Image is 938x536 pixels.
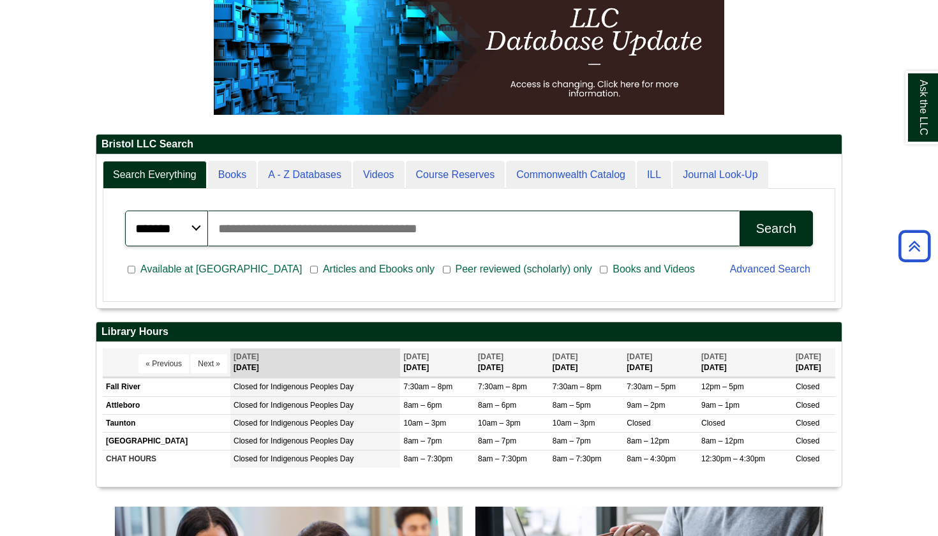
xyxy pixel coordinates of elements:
[553,454,602,463] span: 8am – 7:30pm
[553,382,602,391] span: 7:30am – 8pm
[506,161,636,190] a: Commonwealth Catalog
[627,352,652,361] span: [DATE]
[478,382,527,391] span: 7:30am – 8pm
[796,401,819,410] span: Closed
[96,322,842,342] h2: Library Hours
[260,419,354,428] span: for Indigenous Peoples Day
[627,419,650,428] span: Closed
[894,237,935,255] a: Back to Top
[627,436,669,445] span: 8am – 12pm
[403,419,446,428] span: 10am – 3pm
[701,401,740,410] span: 9am – 1pm
[318,262,440,277] span: Articles and Ebooks only
[600,264,607,276] input: Books and Videos
[553,401,591,410] span: 8am – 5pm
[260,454,354,463] span: for Indigenous Peoples Day
[623,348,698,377] th: [DATE]
[673,161,768,190] a: Journal Look-Up
[103,450,230,468] td: CHAT HOURS
[191,354,227,373] button: Next »
[234,382,257,391] span: Closed
[310,264,318,276] input: Articles and Ebooks only
[553,352,578,361] span: [DATE]
[128,264,135,276] input: Available at [GEOGRAPHIC_DATA]
[234,401,257,410] span: Closed
[403,454,452,463] span: 8am – 7:30pm
[208,161,257,190] a: Books
[478,454,527,463] span: 8am – 7:30pm
[698,348,793,377] th: [DATE]
[701,382,744,391] span: 12pm – 5pm
[701,419,725,428] span: Closed
[403,352,429,361] span: [DATE]
[403,436,442,445] span: 8am – 7pm
[234,352,259,361] span: [DATE]
[403,401,442,410] span: 8am – 6pm
[740,211,813,246] button: Search
[103,161,207,190] a: Search Everything
[730,264,810,274] a: Advanced Search
[353,161,405,190] a: Videos
[103,432,230,450] td: [GEOGRAPHIC_DATA]
[234,454,257,463] span: Closed
[443,264,450,276] input: Peer reviewed (scholarly) only
[756,221,796,236] div: Search
[478,419,521,428] span: 10am – 3pm
[103,378,230,396] td: Fall River
[260,401,354,410] span: for Indigenous Peoples Day
[103,414,230,432] td: Taunton
[627,401,665,410] span: 9am – 2pm
[478,352,503,361] span: [DATE]
[478,401,516,410] span: 8am – 6pm
[701,454,765,463] span: 12:30pm – 4:30pm
[796,382,819,391] span: Closed
[627,382,676,391] span: 7:30am – 5pm
[478,436,516,445] span: 8am – 7pm
[103,396,230,414] td: Attleboro
[234,419,257,428] span: Closed
[96,135,842,154] h2: Bristol LLC Search
[796,436,819,445] span: Closed
[553,419,595,428] span: 10am – 3pm
[553,436,591,445] span: 8am – 7pm
[403,382,452,391] span: 7:30am – 8pm
[793,348,835,377] th: [DATE]
[138,354,189,373] button: « Previous
[796,454,819,463] span: Closed
[796,419,819,428] span: Closed
[260,436,354,445] span: for Indigenous Peoples Day
[475,348,549,377] th: [DATE]
[701,436,744,445] span: 8am – 12pm
[234,436,257,445] span: Closed
[400,348,475,377] th: [DATE]
[135,262,307,277] span: Available at [GEOGRAPHIC_DATA]
[549,348,624,377] th: [DATE]
[260,382,354,391] span: for Indigenous Peoples Day
[637,161,671,190] a: ILL
[258,161,352,190] a: A - Z Databases
[627,454,676,463] span: 8am – 4:30pm
[607,262,700,277] span: Books and Videos
[450,262,597,277] span: Peer reviewed (scholarly) only
[701,352,727,361] span: [DATE]
[796,352,821,361] span: [DATE]
[230,348,400,377] th: [DATE]
[406,161,505,190] a: Course Reserves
